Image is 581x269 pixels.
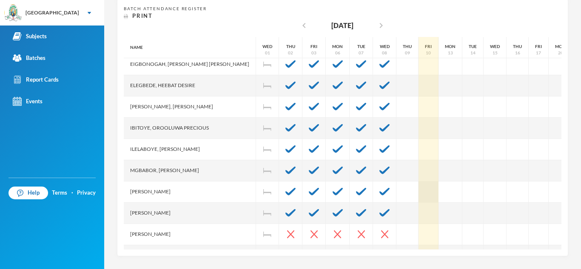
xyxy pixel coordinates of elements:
div: 15 [493,50,498,56]
div: 01 [265,50,270,56]
div: Wed [490,43,500,50]
div: Mon [555,43,566,50]
div: 14 [470,50,476,56]
div: Independence Day [256,75,279,96]
div: [PERSON_NAME], [PERSON_NAME] [124,96,256,118]
div: Independence Day [256,96,279,118]
div: 08 [382,50,387,56]
div: 10 [426,50,431,56]
div: 16 [515,50,520,56]
div: Eigbonogah, [PERSON_NAME] [PERSON_NAME] [124,54,256,75]
div: Thu [513,43,522,50]
div: [PERSON_NAME] [124,203,256,224]
div: Mon [445,43,456,50]
div: [DATE] [331,20,353,31]
div: Name [124,37,256,58]
div: Independence Day [256,181,279,203]
div: Independence Day [256,203,279,224]
div: 17 [536,50,541,56]
div: 13 [448,50,453,56]
div: Tue [469,43,477,50]
i: chevron_right [376,20,386,31]
div: 03 [311,50,316,56]
div: Fri [535,43,542,50]
div: Ilelaboye, [PERSON_NAME] [124,139,256,160]
div: Events [13,97,43,106]
div: Elegbede, Heebat Desire [124,75,256,96]
div: 02 [288,50,293,56]
div: Wed [262,43,272,50]
div: · [71,189,73,197]
div: [PERSON_NAME] [124,224,256,245]
a: Help [9,187,48,199]
img: logo [5,5,22,22]
div: Omotoso, Ayomiposi [PERSON_NAME] [124,245,256,266]
div: Independence Day [256,245,279,266]
div: 07 [359,50,364,56]
span: Print [132,12,153,19]
div: Thu [403,43,412,50]
div: Mon [332,43,343,50]
div: 06 [335,50,340,56]
div: Tue [357,43,365,50]
div: [PERSON_NAME] [124,181,256,203]
div: 09 [405,50,410,56]
a: Terms [52,189,67,197]
div: Wed [380,43,390,50]
div: 20 [558,50,563,56]
div: Subjects [13,32,47,41]
div: Independence Day [256,54,279,75]
div: Independence Day [256,139,279,160]
div: Fri [310,43,317,50]
div: Independence Day [256,160,279,181]
div: Independence Day [256,224,279,245]
span: Batch Attendance Register [124,6,207,11]
div: Batches [13,54,46,62]
div: Thu [286,43,295,50]
i: chevron_left [299,20,309,31]
div: Fri [425,43,432,50]
div: Independence Day [256,118,279,139]
div: Ibitoye, Orooluwa Precious [124,118,256,139]
div: Mgbabor, [PERSON_NAME] [124,160,256,181]
a: Privacy [77,189,96,197]
div: [GEOGRAPHIC_DATA] [26,9,79,17]
div: Report Cards [13,75,59,84]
